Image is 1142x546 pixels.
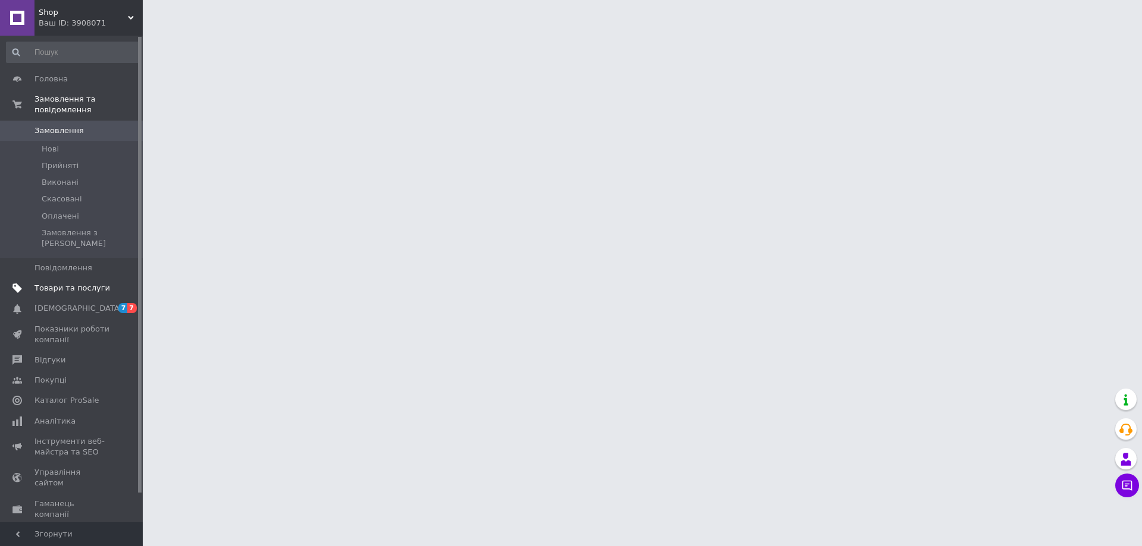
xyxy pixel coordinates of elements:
[42,177,79,188] span: Виконані
[39,7,128,18] span: Shop
[42,194,82,204] span: Скасовані
[34,436,110,457] span: Інструменти веб-майстра та SEO
[34,324,110,345] span: Показники роботи компанії
[34,395,99,406] span: Каталог ProSale
[34,303,123,314] span: [DEMOGRAPHIC_DATA]
[118,303,128,313] span: 7
[34,263,92,273] span: Повідомлення
[1115,474,1139,497] button: Чат з покупцем
[34,283,110,293] span: Товари та послуги
[34,498,110,520] span: Гаманець компанії
[34,125,84,136] span: Замовлення
[6,42,140,63] input: Пошук
[34,416,76,427] span: Аналітика
[42,211,79,222] span: Оплачені
[34,74,68,84] span: Головна
[34,375,67,386] span: Покупці
[39,18,143,29] div: Ваш ID: 3908071
[42,160,79,171] span: Прийняті
[42,144,59,154] span: Нові
[34,94,143,115] span: Замовлення та повідомлення
[34,355,65,365] span: Відгуки
[34,467,110,488] span: Управління сайтом
[42,228,139,249] span: Замовлення з [PERSON_NAME]
[127,303,137,313] span: 7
